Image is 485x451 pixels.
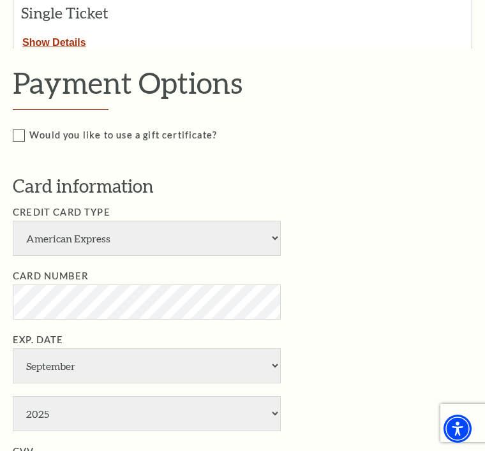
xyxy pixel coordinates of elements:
select: Exp. Date [13,348,281,383]
label: Exp. Date [13,334,64,345]
select: Exp. Date [13,396,281,431]
h2: Single Ticket [21,4,147,21]
label: Card Number [13,270,88,281]
div: Accessibility Menu [444,415,472,443]
select: Single select [13,221,281,256]
button: Show Details [13,32,95,48]
label: Credit Card Type [13,207,110,218]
